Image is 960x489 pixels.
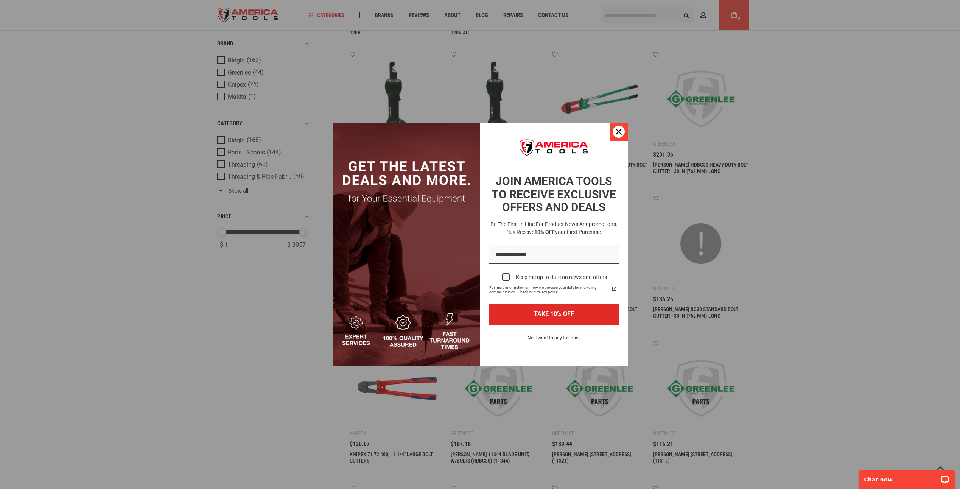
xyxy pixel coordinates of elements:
svg: close icon [616,129,622,135]
h3: Be the first in line for product news and [488,220,620,236]
div: Keep me up to date on news and offers [516,274,607,280]
span: promotions. Plus receive your first purchase. [505,221,618,235]
iframe: LiveChat chat widget [854,465,960,489]
a: Read our Privacy Policy [610,284,619,293]
span: For more information on how we process your data for marketing communication. Check our Privacy p... [489,285,610,294]
strong: JOIN AMERICA TOOLS TO RECEIVE EXCLUSIVE OFFERS AND DEALS [492,174,616,214]
svg: link icon [610,284,619,293]
button: Close [610,123,628,141]
button: TAKE 10% OFF [489,304,619,324]
button: No, I want to pay full price [521,334,587,347]
strong: 10% OFF [534,229,555,235]
input: Email field [489,245,619,265]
